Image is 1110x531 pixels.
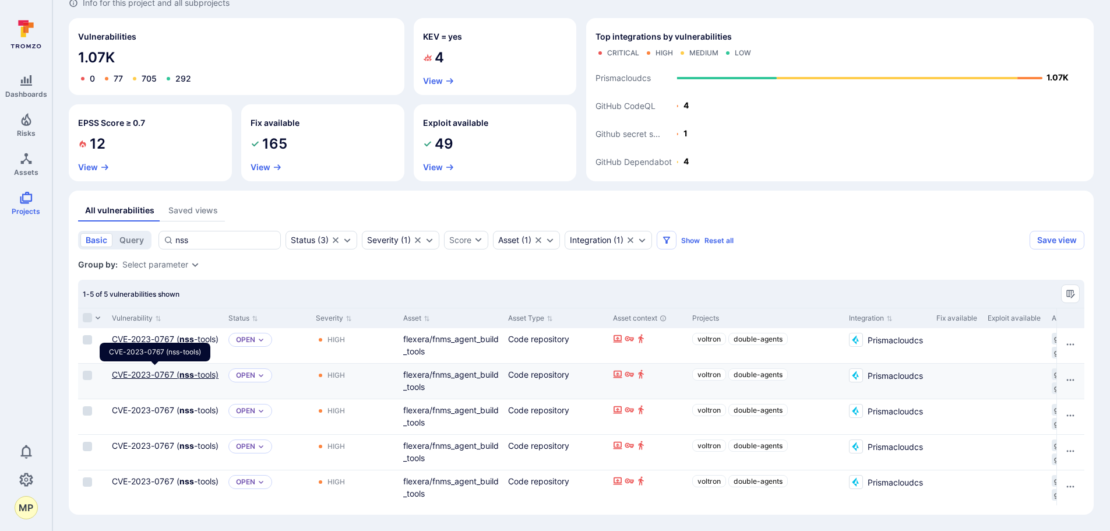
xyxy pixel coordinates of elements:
[236,371,255,380] button: Open
[83,477,92,487] span: Select row
[844,364,932,399] div: Cell for Integration
[508,439,604,452] div: Code repository
[179,441,194,451] b: nss
[83,371,92,380] span: Select row
[228,314,258,323] button: Sort by Status
[112,405,219,415] a: CVE-2023-0767 (nss-tools)
[692,439,726,452] a: voltron
[1056,470,1084,505] div: Cell for
[83,442,92,451] span: Select row
[683,156,689,166] text: 4
[656,48,673,58] div: High
[399,364,503,399] div: Cell for Asset
[423,163,454,172] button: View
[258,479,265,486] button: Expand dropdown
[595,129,660,139] text: Github secret s...
[316,314,352,323] button: Sort by Severity
[936,313,978,323] div: Fix available
[728,368,788,381] a: double-agents
[367,235,399,245] div: Severity
[224,364,311,399] div: Cell for Status
[175,73,191,83] a: 292
[251,117,299,129] h2: Fix available
[503,328,608,363] div: Cell for Asset Type
[78,200,1084,221] div: assets tabs
[327,335,345,344] div: High
[570,235,623,245] div: ( 1 )
[692,313,840,323] div: Projects
[327,477,345,487] div: High
[78,31,136,43] span: Vulnerabilities
[1030,231,1084,249] button: Save view
[224,470,311,505] div: Cell for Status
[692,368,726,381] a: voltron
[423,76,454,86] a: View
[734,335,783,343] span: double-agents
[868,475,923,488] span: Prismacloudcs
[367,235,411,245] div: ( 1 )
[1061,284,1080,303] button: Manage columns
[586,18,1094,181] div: Top integrations by vulnerabilities
[734,370,783,379] span: double-agents
[258,336,265,343] button: Expand dropdown
[258,372,265,379] button: Expand dropdown
[503,435,608,470] div: Cell for Asset Type
[83,335,92,344] span: Select row
[688,435,844,470] div: Cell for Projects
[932,328,983,363] div: Cell for Fix available
[1061,335,1080,354] button: Row actions menu
[399,399,503,434] div: Cell for Asset
[692,333,726,345] a: voltron
[403,405,499,427] a: flexera/fnms_agent_build_tools
[545,235,555,245] button: Expand dropdown
[291,235,329,245] button: Status(3)
[311,399,399,434] div: Cell for Severity
[15,496,38,519] div: Mark Paladino
[734,477,783,486] span: double-agents
[107,328,224,363] div: Cell for Vulnerability
[179,334,194,344] b: nss
[570,235,611,245] div: Integration
[697,477,721,486] span: voltron
[657,231,676,249] button: Filters
[78,435,107,470] div: Cell for selection
[112,314,161,323] button: Sort by Vulnerability
[236,335,255,344] button: Open
[868,404,923,417] span: Prismacloudcs
[844,470,932,505] div: Cell for Integration
[1061,477,1080,496] button: Row actions menu
[435,48,444,67] span: 4
[844,435,932,470] div: Cell for Integration
[688,364,844,399] div: Cell for Projects
[403,476,499,498] a: flexera/fnms_agent_build_tools
[262,135,287,153] span: 165
[595,73,651,83] text: Prismacloudcs
[498,235,531,245] button: Asset(1)
[595,101,656,111] text: GitHub CodeQL
[100,343,210,361] div: CVE-2023-0767 (nss-tools)
[17,129,36,138] span: Risks
[168,205,218,216] div: Saved views
[122,260,200,269] div: grouping parameters
[1056,364,1084,399] div: Cell for
[83,406,92,416] span: Select row
[112,441,219,451] a: CVE-2023-0767 (nss-tools)
[868,368,923,382] span: Prismacloudcs
[728,333,788,345] a: double-agents
[595,62,1085,172] svg: Top integrations by vulnerabilities bar
[403,334,499,356] a: flexera/fnms_agent_build_tools
[683,128,688,138] text: 1
[78,163,110,172] a: View
[1056,328,1084,363] div: Cell for
[399,328,503,363] div: Cell for Asset
[236,442,255,451] button: Open
[78,364,107,399] div: Cell for selection
[608,435,688,470] div: Cell for Asset context
[107,399,224,434] div: Cell for Vulnerability
[399,470,503,505] div: Cell for Asset
[179,476,194,486] b: nss
[331,235,340,245] button: Clear selection
[498,235,519,245] div: Asset
[224,435,311,470] div: Cell for Status
[90,135,105,153] span: 12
